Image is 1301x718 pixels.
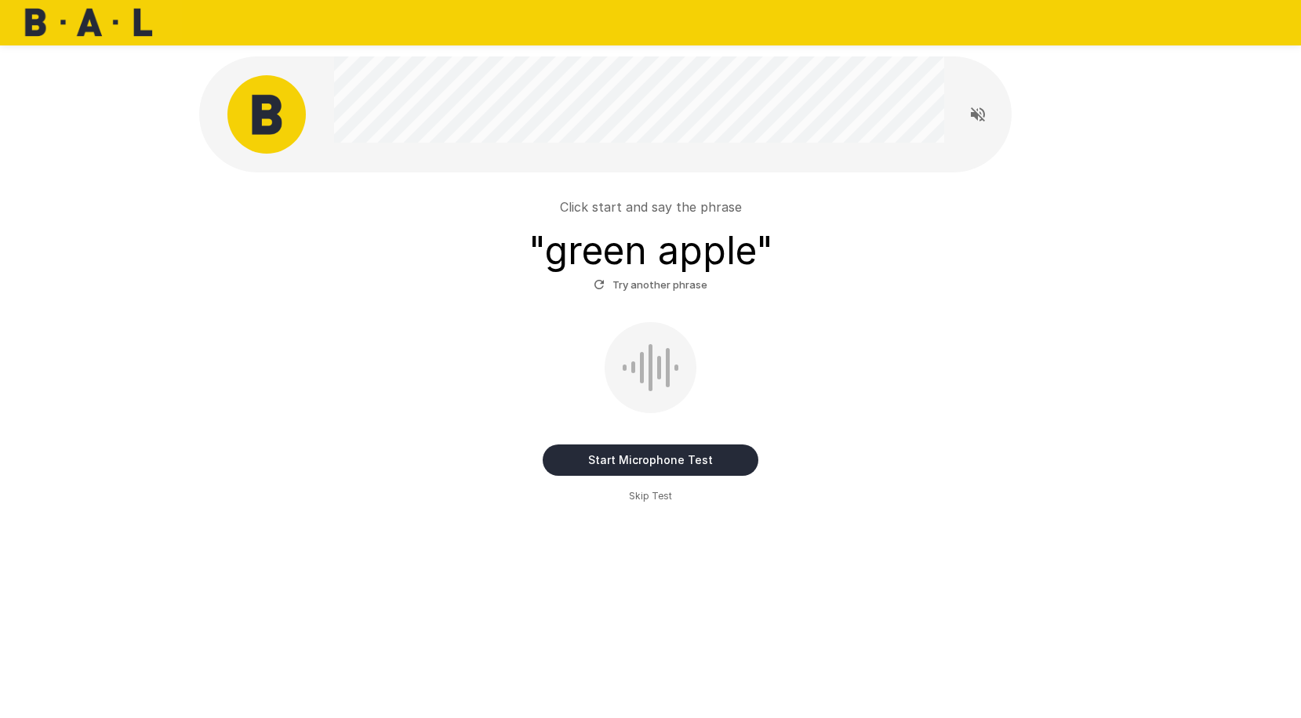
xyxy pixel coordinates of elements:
p: Click start and say the phrase [560,198,742,216]
h3: " green apple " [529,229,773,273]
img: bal_avatar.png [227,75,306,154]
button: Start Microphone Test [543,444,758,476]
button: Try another phrase [590,273,711,297]
button: Read questions aloud [962,99,994,130]
span: Skip Test [629,488,672,504]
